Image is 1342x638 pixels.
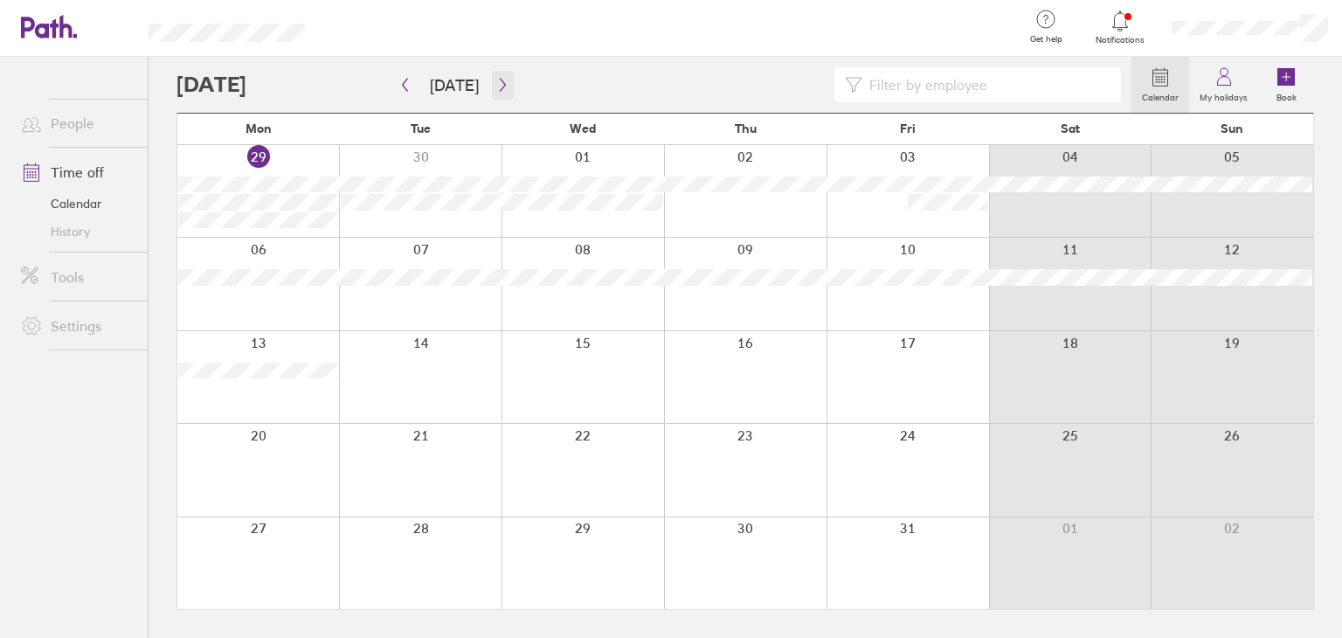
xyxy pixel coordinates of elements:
span: Thu [735,121,757,135]
label: My holidays [1189,87,1258,103]
label: Calendar [1131,87,1189,103]
a: My holidays [1189,57,1258,113]
span: Mon [246,121,272,135]
a: People [7,106,148,141]
label: Book [1266,87,1307,103]
span: Sat [1061,121,1080,135]
a: Calendar [1131,57,1189,113]
a: History [7,218,148,246]
a: Time off [7,155,148,190]
a: Tools [7,260,148,295]
span: Get help [1018,34,1075,45]
input: Filter by employee [862,68,1110,101]
span: Notifications [1092,35,1149,45]
button: [DATE] [416,71,493,100]
a: Calendar [7,190,148,218]
a: Book [1258,57,1314,113]
a: Settings [7,309,148,343]
span: Sun [1221,121,1243,135]
a: Notifications [1092,9,1149,45]
span: Tue [411,121,431,135]
span: Wed [570,121,596,135]
span: Fri [900,121,916,135]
